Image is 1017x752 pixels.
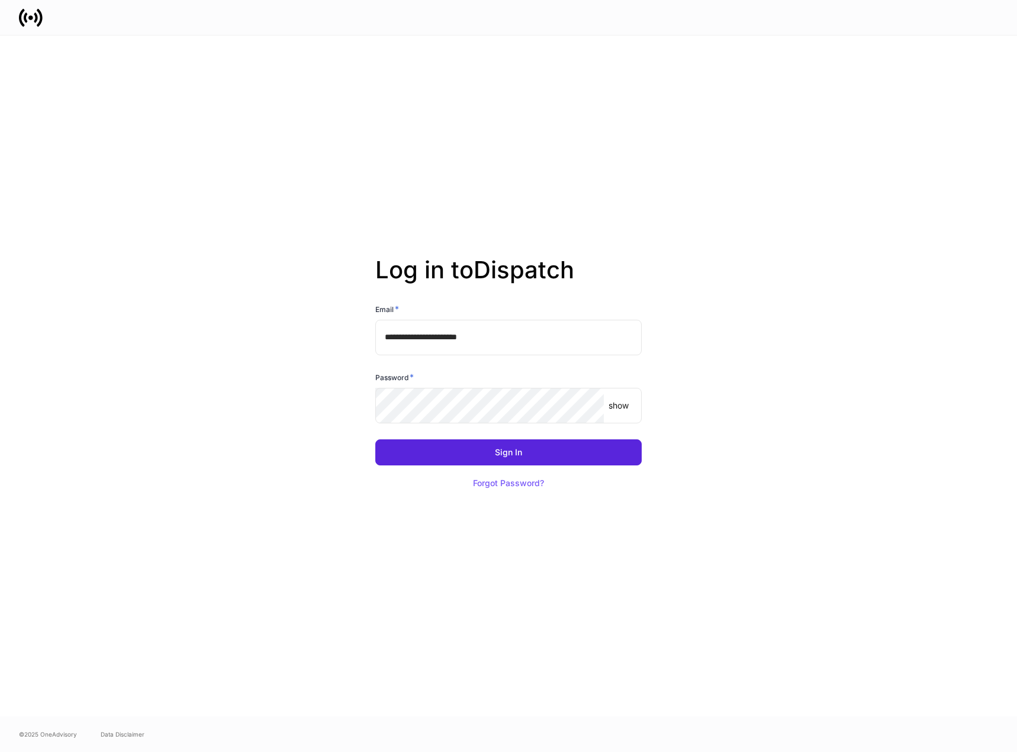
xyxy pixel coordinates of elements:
span: © 2025 OneAdvisory [19,729,77,739]
h6: Email [375,303,399,315]
h6: Password [375,371,414,383]
div: Sign In [495,448,522,457]
a: Data Disclaimer [101,729,144,739]
button: Forgot Password? [458,470,559,496]
h2: Log in to Dispatch [375,256,642,303]
button: Sign In [375,439,642,465]
div: Forgot Password? [473,479,544,487]
p: show [609,400,629,412]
